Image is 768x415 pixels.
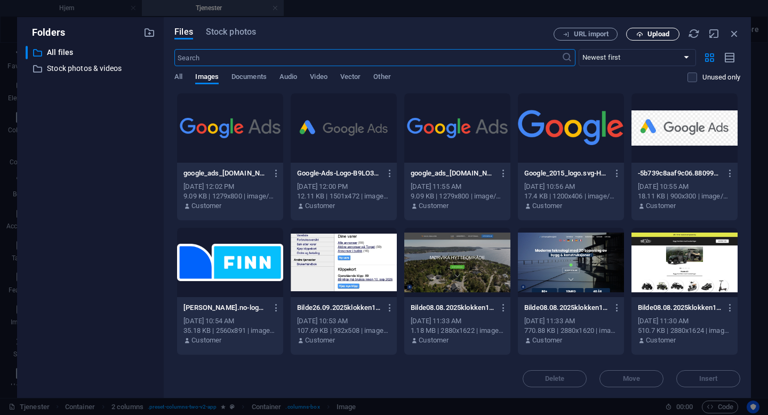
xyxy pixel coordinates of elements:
[191,201,221,211] p: Customer
[183,326,277,336] div: 35.18 KB | 2560x891 | image/png
[297,326,390,336] div: 107.69 KB | 932x508 | image/jpeg
[340,70,361,85] span: Vector
[524,316,618,326] div: [DATE] 11:33 AM
[646,336,676,345] p: Customer
[47,62,135,75] p: Stock photos & videos
[524,191,618,201] div: 17.4 KB | 1200x406 | image/webp
[174,70,182,85] span: All
[419,201,449,211] p: Customer
[411,169,494,178] p: google_ads_logo-freelogovectors.net_-HezfGn4o-_WaTDSc_GgFcw.png
[174,26,193,38] span: Files
[183,316,277,326] div: [DATE] 10:54 AM
[532,336,562,345] p: Customer
[297,316,390,326] div: [DATE] 10:53 AM
[183,191,277,201] div: 9.09 KB | 1279x800 | image/png
[688,28,700,39] i: Reload
[297,303,380,313] p: Bilde26.09.2025klokken10.51-tUQvTvIxgf0-mRIuN3WCZw.jpeg
[183,182,277,191] div: [DATE] 12:02 PM
[647,31,669,37] span: Upload
[638,303,721,313] p: Bilde08.08.2025klokken11.29-mHHHhs7AXmTlsLlwDeiimQ.jpeg
[646,201,676,211] p: Customer
[206,26,256,38] span: Stock photos
[297,191,390,201] div: 12.11 KB | 1501x472 | image/webp
[411,191,504,201] div: 9.09 KB | 1279x800 | image/png
[524,326,618,336] div: 770.88 KB | 2880x1620 | image/jpeg
[305,336,335,345] p: Customer
[310,70,327,85] span: Video
[574,31,609,37] span: URL import
[279,70,297,85] span: Audio
[26,46,28,59] div: ​
[708,28,720,39] i: Minimize
[638,169,721,178] p: -5b739c8aaf9c06.88099697153430337071936013-xKd1g286T_BpTfLH8cj5gg.jpg
[195,70,219,85] span: Images
[638,191,731,201] div: 18.11 KB | 900x300 | image/webp
[183,303,267,313] p: Finn.no-logo.svg-JNvg4kgj6WSTb2D85S31WQ.png
[183,169,267,178] p: google_ads_logo-freelogovectors.net_-9MoTQcvAy44_u-NjxdfJnw.png
[411,326,504,336] div: 1.18 MB | 2880x1622 | image/jpeg
[297,169,380,178] p: Google-Ads-Logo-B9LO3dnwhXaUdz1dy1vscA.webp
[174,49,561,66] input: Search
[554,28,618,41] button: URL import
[26,62,155,75] div: Stock photos & videos
[638,316,731,326] div: [DATE] 11:30 AM
[143,27,155,38] i: Create new folder
[411,303,494,313] p: Bilde08.08.2025klokken11.33-w6VmqOhrEaQNftbq1zMfOw.jpeg
[373,70,390,85] span: Other
[638,326,731,336] div: 510.7 KB | 2880x1624 | image/jpeg
[626,28,679,41] button: Upload
[191,336,221,345] p: Customer
[638,182,731,191] div: [DATE] 10:55 AM
[411,316,504,326] div: [DATE] 11:33 AM
[297,182,390,191] div: [DATE] 12:00 PM
[47,46,135,59] p: All files
[524,303,607,313] p: Bilde08.08.2025klokken11.32-ZYikFlQybOwIWR1zBSHH8A.jpeg
[26,26,65,39] p: Folders
[729,28,740,39] i: Close
[532,201,562,211] p: Customer
[411,182,504,191] div: [DATE] 11:55 AM
[231,70,267,85] span: Documents
[305,201,335,211] p: Customer
[524,182,618,191] div: [DATE] 10:56 AM
[702,73,740,82] p: Displays only files that are not in use on the website. Files added during this session can still...
[524,169,607,178] p: Google_2015_logo.svg-H5uX8fox6CegGTVHpyjw-A.webp
[419,336,449,345] p: Customer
